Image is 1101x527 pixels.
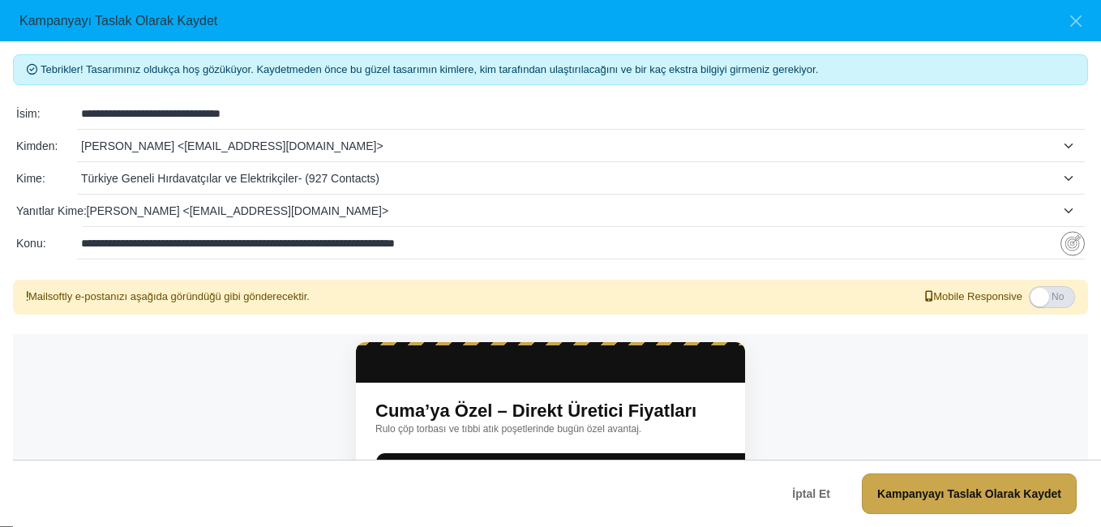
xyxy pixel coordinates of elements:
[81,164,1085,193] span: Türkiye Geneli Hırdavatçılar ve Elektrikçiler- (927 Contacts)
[16,105,77,122] div: İsim:
[375,422,726,436] div: Rulo çöp torbası ve tıbbi atık poşetlerinde bugün özel avantaj.
[87,196,1086,225] span: Yusuf Kenan Kurt <y.kenankurt@standart-roll.com>
[81,131,1085,161] span: Yusuf Kenan Kurt <y.kenankurt@standart-roll.com>
[16,138,77,155] div: Kimden:
[81,169,1056,188] span: Türkiye Geneli Hırdavatçılar ve Elektrikçiler- (927 Contacts)
[81,136,1056,156] span: Yusuf Kenan Kurt <y.kenankurt@standart-roll.com>
[87,201,1056,221] span: Yusuf Kenan Kurt <y.kenankurt@standart-roll.com>
[376,453,765,486] td: Bugün Öncelik: Fiyat & İndirim
[16,170,77,187] div: Kime:
[778,477,844,511] button: İptal Et
[925,289,1022,305] span: Mobile Responsive
[16,235,77,252] div: Konu:
[862,473,1077,514] a: Kampanyayı Taslak Olarak Kaydet
[19,13,217,28] h6: Kampanyayı Taslak Olarak Kaydet
[26,289,310,305] div: Mailsoftly e-postanızı aşağıda göründüğü gibi gönderecektir.
[1060,231,1085,256] img: Insert Variable
[375,401,726,422] div: Cuma’ya Özel – Direkt Üretici Fiyatları
[371,353,567,374] span: KRT STANDART ROLL
[16,203,83,220] div: Yanıtlar Kime:
[13,54,1088,85] div: Tebrikler! Tasarımınız oldukça hoş gözüküyor. Kaydetmeden önce bu güzel tasarımın kimlere, kim ta...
